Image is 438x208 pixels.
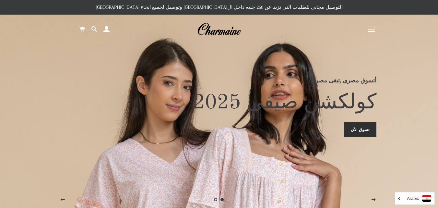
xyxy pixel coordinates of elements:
[344,122,376,137] a: تسوق الآن
[407,196,419,201] i: Arabic
[62,90,376,116] h2: كولكشن صيفى 2025
[398,195,431,202] a: Arabic
[213,196,219,203] a: تحميل الصور 2
[54,192,71,208] button: الصفحه السابقة
[197,22,241,36] img: Charmaine Egypt
[219,196,226,203] a: الصفحه 1current
[365,192,382,208] button: الصفحه التالية
[62,76,376,85] p: أتسوق مصرى ,تبقى مصرى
